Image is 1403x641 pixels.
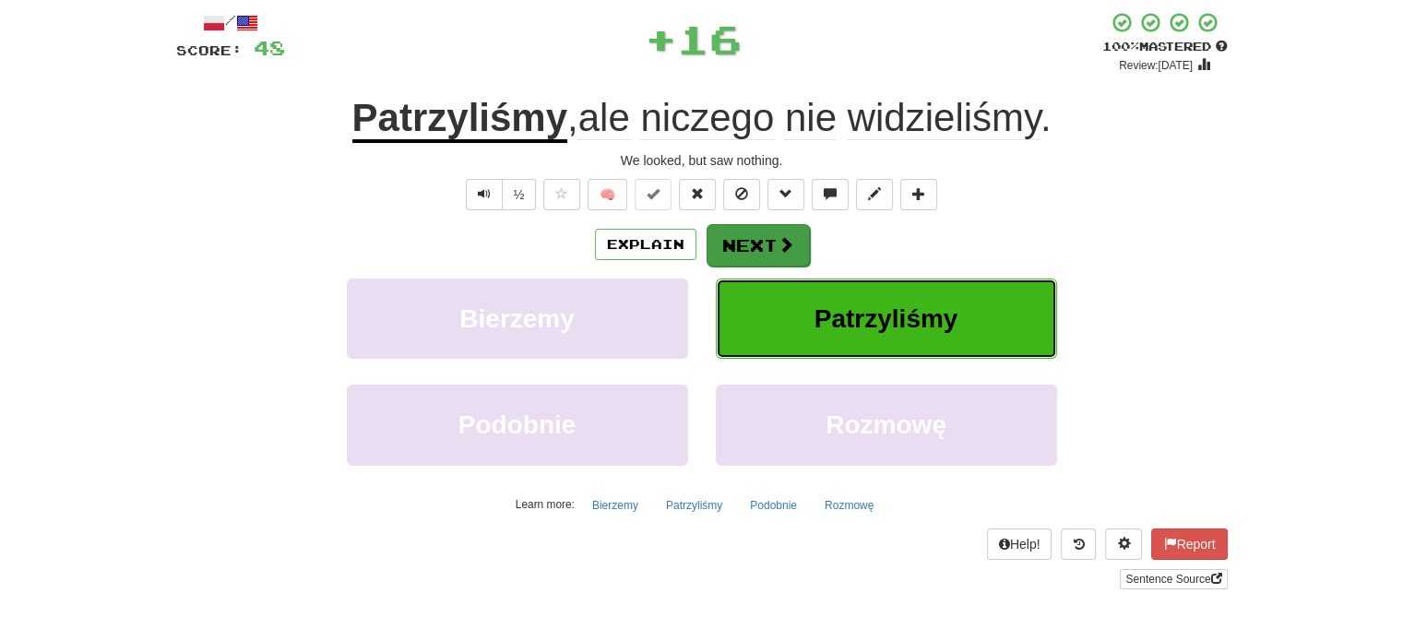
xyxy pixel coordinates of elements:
[740,492,807,519] button: Podobnie
[1120,569,1227,589] a: Sentence Source
[254,36,285,59] span: 48
[1151,528,1227,560] button: Report
[656,492,732,519] button: Patrzyliśmy
[516,498,575,511] small: Learn more:
[1061,528,1096,560] button: Round history (alt+y)
[595,229,696,260] button: Explain
[640,96,774,140] span: niczego
[462,179,537,210] div: Text-to-speech controls
[814,492,884,519] button: Rozmowę
[826,410,946,439] span: Rozmowę
[635,179,672,210] button: Set this sentence to 100% Mastered (alt+m)
[582,492,648,519] button: Bierzemy
[466,179,503,210] button: Play sentence audio (ctl+space)
[1102,39,1139,53] span: 100 %
[588,179,627,210] button: 🧠
[347,385,688,465] button: Podobnie
[176,151,1228,170] div: We looked, but saw nothing.
[543,179,580,210] button: Favorite sentence (alt+f)
[679,179,716,210] button: Reset to 0% Mastered (alt+r)
[856,179,893,210] button: Edit sentence (alt+d)
[176,42,243,58] span: Score:
[176,11,285,34] div: /
[352,96,567,143] u: Patrzyliśmy
[645,11,677,66] span: +
[1119,59,1193,72] small: Review: [DATE]
[716,279,1057,359] button: Patrzyliśmy
[900,179,937,210] button: Add to collection (alt+a)
[347,279,688,359] button: Bierzemy
[812,179,849,210] button: Discuss sentence (alt+u)
[458,410,577,439] span: Podobnie
[578,96,630,140] span: ale
[502,179,537,210] button: ½
[707,224,810,267] button: Next
[848,96,1040,140] span: widzieliśmy
[1102,39,1228,55] div: Mastered
[723,179,760,210] button: Ignore sentence (alt+i)
[987,528,1052,560] button: Help!
[785,96,837,140] span: nie
[677,16,742,62] span: 16
[814,304,958,333] span: Patrzyliśmy
[716,385,1057,465] button: Rozmowę
[767,179,804,210] button: Grammar (alt+g)
[459,304,575,333] span: Bierzemy
[567,96,1052,140] span: , .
